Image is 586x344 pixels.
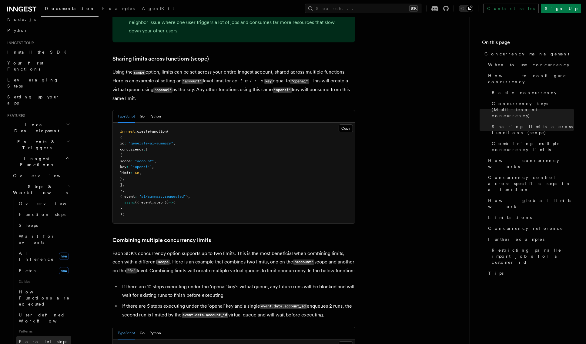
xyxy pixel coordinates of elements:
code: "openai" [290,79,309,84]
span: User-defined Workflows [19,313,73,323]
a: Combining multiple concurrency limits [112,236,211,244]
span: Python [7,28,29,33]
span: [ [146,147,148,151]
span: Steps & Workflows [11,184,68,196]
kbd: ⌘K [409,5,418,12]
a: Fetchnew [16,265,71,277]
span: Overview [13,173,75,178]
span: , [152,165,154,169]
span: Concurrency keys (Multi-tenant concurrency) [492,101,574,119]
span: : [143,147,146,151]
span: : [131,159,133,163]
span: , [154,159,156,163]
span: Combining multiple concurrency limits [492,141,574,153]
span: Features [5,113,25,118]
span: Tips [488,270,504,276]
span: Basic concurrency [492,90,557,96]
span: async [124,200,135,204]
span: `"openai"` [131,165,152,169]
button: Local Development [5,119,71,136]
a: AgentKit [138,2,178,16]
span: How Functions are executed [19,289,70,306]
a: Contact sales [483,4,539,13]
li: If there are 10 steps executing under the 'openai' key's virtual queue, any future runs will be b... [120,283,355,299]
span: "generate-ai-summary" [129,141,173,145]
a: Restricting parallel import jobs for a customer id [489,245,574,268]
span: Install the SDK [7,50,70,55]
span: : [126,165,129,169]
span: Sharing limits across functions (scope) [492,124,574,136]
span: : [124,141,126,145]
span: ] [120,183,122,187]
a: How global limits work [486,195,574,212]
span: Inngest Functions [5,156,65,168]
button: Toggle dark mode [459,5,473,12]
span: , [122,183,124,187]
button: Events & Triggers [5,136,71,153]
span: 60 [135,171,139,175]
span: Leveraging Steps [7,78,59,88]
code: event.data.account_id [182,313,228,318]
button: Python [149,110,161,123]
span: "account" [135,159,154,163]
button: Search...⌘K [305,4,421,13]
span: Concurrency control across specific steps in a function [488,174,574,193]
code: event.data.account_id [260,304,307,309]
a: Documentation [41,2,99,17]
span: new [59,253,69,260]
span: .createFunction [135,129,167,134]
button: Go [140,327,145,339]
span: Events & Triggers [5,139,66,151]
a: Concurrency management [482,48,574,59]
span: , [122,177,124,181]
span: ); [120,212,124,216]
a: AI Inferencenew [16,248,71,265]
span: When to use concurrency [488,62,569,68]
span: "ai/summary.requested" [139,194,186,199]
span: Sleeps [19,223,38,228]
span: Examples [102,6,135,11]
span: Setting up your app [7,94,59,105]
button: TypeScript [118,110,135,123]
span: limit [120,171,131,175]
span: key [120,165,126,169]
a: Sharing limits across functions (scope) [489,121,574,138]
span: Node.js [7,17,36,22]
span: , [188,194,190,199]
span: Parallel steps [19,339,67,344]
a: Concurrency keys (Multi-tenant concurrency) [489,98,574,121]
a: Your first Functions [5,58,71,74]
a: Sharing limits across functions (scope) [112,55,209,63]
span: Function steps [19,212,65,217]
button: TypeScript [118,327,135,339]
button: Go [140,110,145,123]
span: { [173,200,175,204]
a: Node.js [5,14,71,25]
a: Examples [99,2,138,16]
a: When to use concurrency [486,59,574,70]
span: , [152,200,154,204]
a: Basic concurrency [489,87,574,98]
a: Limitations [486,212,574,223]
span: Concurrency management [484,51,569,57]
span: , [173,141,175,145]
span: step }) [154,200,169,204]
span: : [135,194,137,199]
span: { [120,153,122,157]
span: Overview [19,201,81,206]
button: Copy [339,124,353,132]
span: How to configure concurrency [488,73,574,85]
span: } [120,206,122,210]
code: "account" [293,260,314,265]
span: ( [167,129,169,134]
a: Install the SDK [5,47,71,58]
a: How concurrency works [486,155,574,172]
button: Inngest Functions [5,153,71,170]
button: Steps & Workflows [11,181,71,198]
em: static [235,78,263,84]
a: Function steps [16,209,71,220]
span: Patterns [16,326,71,336]
a: Sign Up [541,4,581,13]
span: , [122,188,124,193]
span: { [120,135,122,140]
